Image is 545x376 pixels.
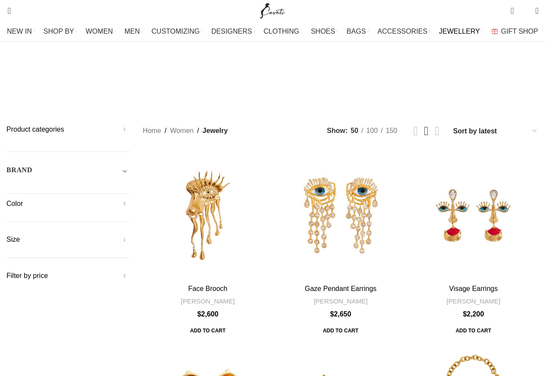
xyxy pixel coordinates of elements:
[211,27,252,35] span: DESIGNERS
[7,27,32,35] span: NEW IN
[184,323,231,338] span: Add to cart
[7,23,35,40] a: NEW IN
[317,78,351,99] a: Necklace
[511,4,518,11] span: 0
[383,125,400,136] a: 150
[351,127,359,134] span: 50
[170,125,194,136] a: Women
[211,23,255,40] a: DESIGNERS
[435,125,439,137] a: Grid view 4
[522,9,529,15] span: 0
[143,125,161,136] a: Home
[396,84,425,92] span: Watches
[396,78,425,99] a: Watches
[347,27,365,35] span: BAGS
[2,2,11,19] a: Search
[348,125,362,136] a: 50
[6,235,130,244] h5: Size
[143,150,273,281] a: Face Brooch
[2,23,543,40] div: Main navigation
[501,27,538,35] span: GIFT SHOP
[184,323,231,338] a: Add to cart: “Face Brooch”
[311,23,338,40] a: SHOES
[202,125,228,136] span: Jewelry
[439,27,480,35] span: JEWELLERY
[170,78,226,99] a: Brooches & Pins
[463,310,484,318] bdi: 2,200
[463,310,467,318] span: $
[125,23,143,40] a: MEN
[447,297,501,306] a: [PERSON_NAME]
[450,323,497,338] span: Add to cart
[197,310,218,318] bdi: 2,600
[506,2,518,19] a: 0
[424,125,429,137] a: Grid view 3
[6,199,130,209] h5: Color
[452,125,539,137] select: Shop order
[188,285,227,292] a: Face Brooch
[363,125,381,136] a: 100
[6,165,130,180] div: Toggle filter
[6,165,32,175] h5: BRAND
[317,323,364,338] span: Add to cart
[272,84,304,92] span: Earrings
[44,23,77,40] a: SHOP BY
[449,285,498,292] a: Visage Earrings
[151,23,203,40] a: CUSTOMIZING
[276,150,406,281] a: Gaze Pendant Earrings
[317,323,364,338] a: Add to cart: “Gaze Pendant Earrings”
[6,271,130,281] h5: Filter by price
[120,78,157,99] a: Bracelets
[272,78,304,99] a: Earrings
[314,297,368,306] a: [PERSON_NAME]
[450,323,497,338] a: Add to cart: “Visage Earrings”
[408,150,539,281] a: Visage Earrings
[120,84,157,92] span: Bracelets
[181,297,235,306] a: [PERSON_NAME]
[219,53,240,70] a: Go back
[86,23,116,40] a: WOMEN
[347,23,369,40] a: BAGS
[125,27,140,35] span: MEN
[311,27,335,35] span: SHOES
[44,27,74,35] span: SHOP BY
[439,23,483,40] a: JEWELLERY
[240,51,305,73] h1: Jewelry
[520,2,529,19] div: My Wishlist
[239,78,259,99] a: Cuffs
[151,27,200,35] span: CUSTOMIZING
[364,78,383,99] a: Rings
[378,27,428,35] span: ACCESSORIES
[258,6,287,14] a: Site logo
[305,285,376,292] a: Gaze Pendant Earrings
[6,125,130,134] h5: Product categories
[378,23,431,40] a: ACCESSORIES
[264,27,299,35] span: CLOTHING
[491,28,498,34] img: GiftBag
[143,125,228,136] nav: Breadcrumb
[317,84,351,92] span: Necklace
[264,23,302,40] a: CLOTHING
[386,127,397,134] span: 150
[366,127,378,134] span: 100
[330,310,351,318] bdi: 2,650
[330,310,334,318] span: $
[413,125,418,137] a: Grid view 2
[170,84,226,92] span: Brooches & Pins
[86,27,113,35] span: WOMEN
[491,23,538,40] a: GIFT SHOP
[364,84,383,92] span: Rings
[327,125,348,136] span: Show
[239,84,259,92] span: Cuffs
[197,310,201,318] span: $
